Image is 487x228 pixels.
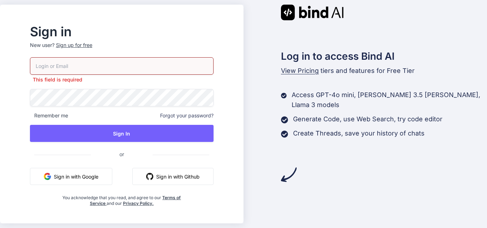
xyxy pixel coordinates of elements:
img: github [146,173,153,180]
img: google [44,173,51,180]
p: tiers and features for Free Tier [281,66,487,76]
div: You acknowledge that you read, and agree to our and our [61,191,183,206]
div: Sign up for free [56,42,92,49]
img: arrow [281,167,297,182]
span: View Pricing [281,67,319,74]
p: Generate Code, use Web Search, try code editor [293,114,442,124]
h2: Sign in [30,26,214,37]
button: Sign in with Google [30,168,112,185]
img: Bind AI logo [281,5,344,20]
button: Sign in with Github [132,168,214,185]
input: Login or Email [30,57,214,75]
span: Forgot your password? [160,112,214,119]
p: Create Threads, save your history of chats [293,128,425,138]
a: Privacy Policy. [123,201,154,206]
p: This field is required [30,76,214,83]
a: Terms of Service [90,195,181,206]
h2: Log in to access Bind AI [281,49,487,64]
span: or [91,145,153,163]
span: Remember me [30,112,68,119]
p: Access GPT-4o mini, [PERSON_NAME] 3.5 [PERSON_NAME], Llama 3 models [292,90,487,110]
p: New user? [30,42,214,57]
button: Sign In [30,125,214,142]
